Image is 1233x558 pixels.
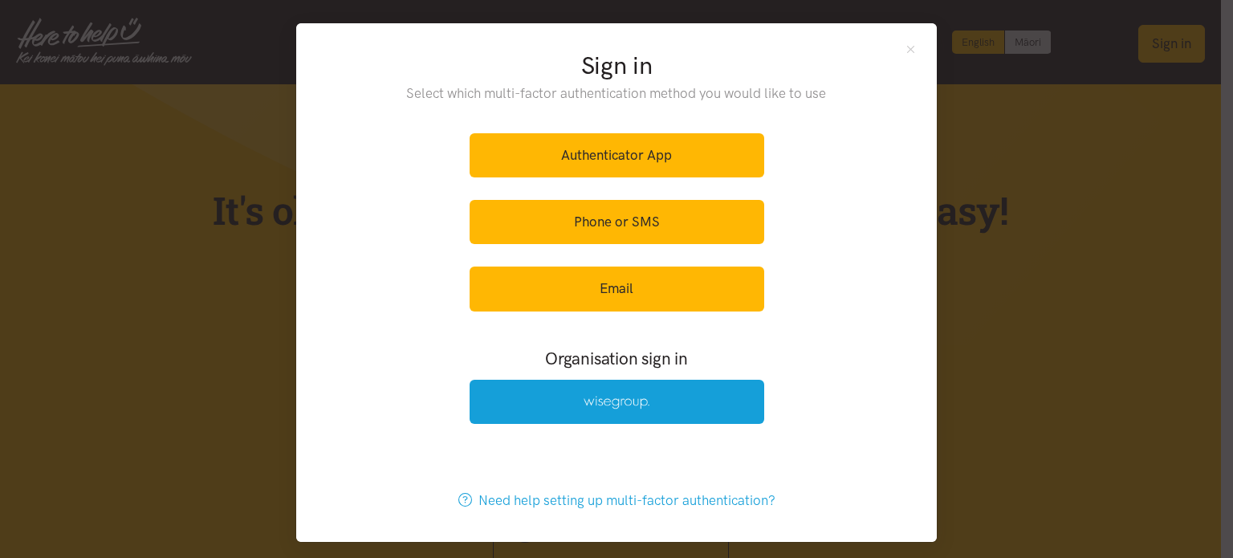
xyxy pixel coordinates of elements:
h3: Organisation sign in [425,347,808,370]
a: Email [470,267,764,311]
p: Select which multi-factor authentication method you would like to use [374,83,860,104]
h2: Sign in [374,49,860,83]
a: Phone or SMS [470,200,764,244]
a: Need help setting up multi-factor authentication? [442,479,792,523]
button: Close [904,43,918,56]
a: Authenticator App [470,133,764,177]
img: Wise Group [584,396,649,409]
